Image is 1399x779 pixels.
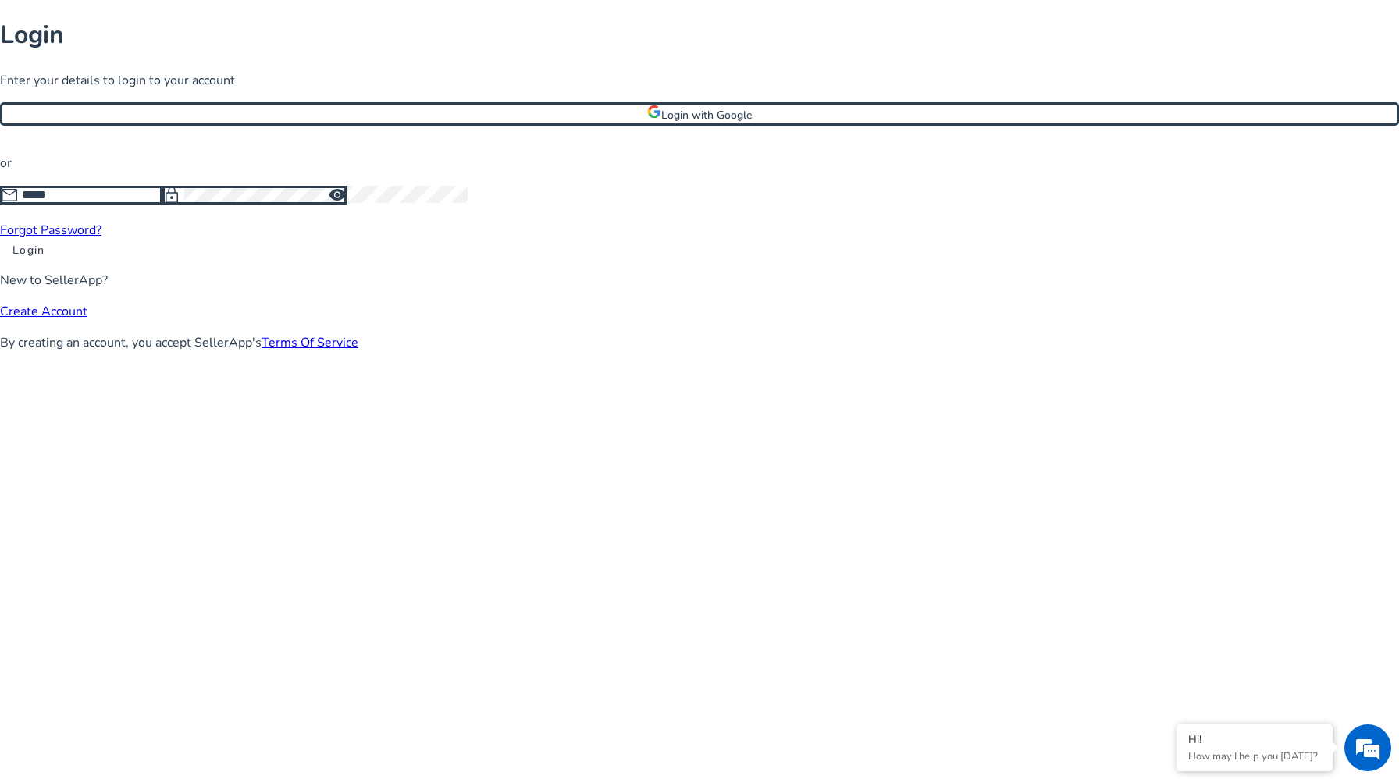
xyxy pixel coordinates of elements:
div: Hi! [1188,732,1321,747]
p: How may I help you today? [1188,749,1321,763]
a: Terms Of Service [262,334,358,351]
span: Login with Google [661,108,752,123]
span: lock [162,186,181,205]
img: google-logo.svg [647,105,661,119]
span: visibility [328,186,347,205]
span: Login [12,242,44,258]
